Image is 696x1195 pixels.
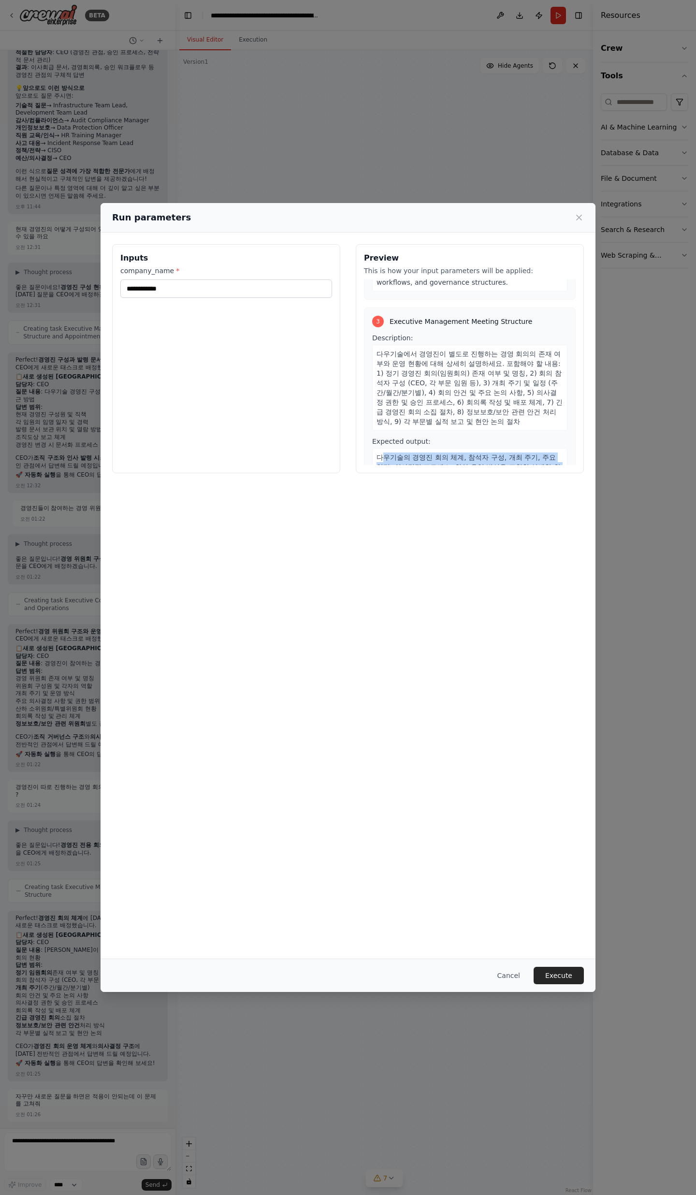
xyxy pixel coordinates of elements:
[372,334,413,342] span: Description:
[490,967,528,984] button: Cancel
[120,266,332,276] label: company_name
[364,266,576,276] p: This is how your input parameters will be applied:
[377,453,561,481] span: 다우기술의 경영진 회의 체계, 참석자 구성, 개최 주기, 주요 안건, 의사결정 프로세스, 회의 운영 방식을 포함한 상세한 한국어 답변
[364,252,576,264] h3: Preview
[120,252,332,264] h3: Inputs
[390,317,532,326] span: Executive Management Meeting Structure
[534,967,584,984] button: Execute
[372,316,384,327] div: 3
[372,437,431,445] span: Expected output:
[112,211,191,224] h2: Run parameters
[377,350,563,425] span: 다우기술에서 경영진이 별도로 진행하는 경영 회의의 존재 여부와 운영 현황에 대해 상세히 설명하세요. 포함해야 할 내용: 1) 정기 경영진 회의(임원회의) 존재 여부 및 명칭,...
